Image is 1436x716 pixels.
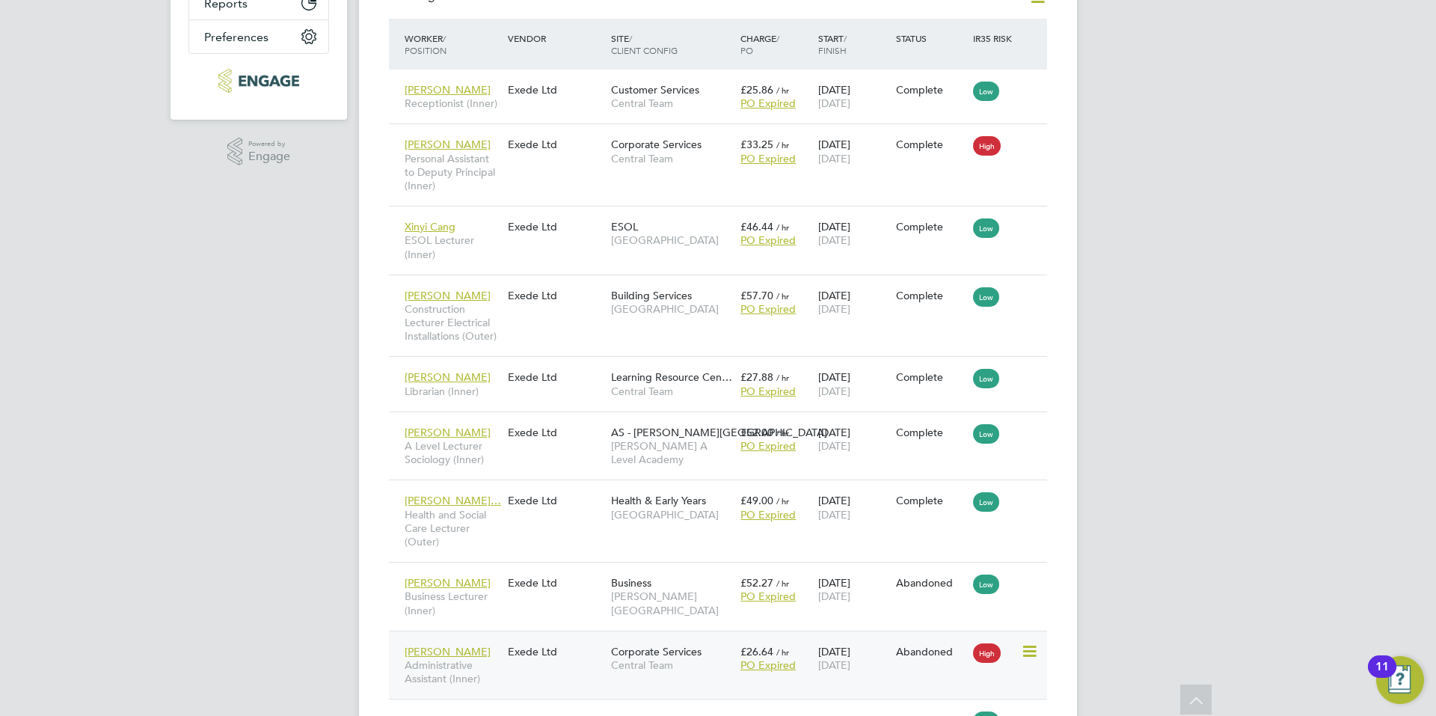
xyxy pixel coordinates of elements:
div: [DATE] [814,281,892,323]
span: £52.27 [740,576,773,590]
span: / hr [776,372,789,383]
div: Exede Ltd [504,418,607,447]
span: [DATE] [818,385,850,398]
span: Low [973,575,999,594]
div: Complete [896,370,966,384]
span: Health & Early Years [611,494,706,507]
span: Business [611,576,651,590]
span: Preferences [204,30,269,44]
div: Abandoned [896,645,966,658]
span: [DATE] [818,97,850,110]
span: Construction Lecturer Electrical Installations (Outer) [405,302,500,343]
span: [PERSON_NAME] [405,576,491,590]
a: [PERSON_NAME]Business Lecturer (Inner)Exede LtdBusiness[PERSON_NAME][GEOGRAPHIC_DATA]£52.27 / hrP... [401,568,1047,581]
span: £33.25 [740,138,773,151]
div: 11 [1375,667,1389,686]
span: Powered by [248,138,290,150]
a: [PERSON_NAME]Construction Lecturer Electrical Installations (Outer)Exede LtdBuilding Services[GEO... [401,281,1047,293]
div: Exede Ltd [504,130,607,159]
div: Complete [896,426,966,439]
span: Low [973,369,999,388]
span: £26.64 [740,645,773,658]
span: Receptionist (Inner) [405,97,500,110]
span: High [973,643,1001,663]
div: Worker [401,25,504,64]
div: Complete [896,138,966,151]
div: Abandoned [896,576,966,590]
span: AS - [PERSON_NAME][GEOGRAPHIC_DATA] [611,426,827,439]
span: £25.86 [740,83,773,97]
span: PO Expired [740,385,796,398]
span: / Client Config [611,32,678,56]
span: Librarian (Inner) [405,385,500,398]
div: Status [892,25,970,52]
div: [DATE] [814,637,892,679]
span: PO Expired [740,302,796,316]
a: [PERSON_NAME]Administrative Assistant (Inner)Exede LtdCorporate ServicesCentral Team£26.64 / hrPO... [401,637,1047,649]
span: £49.00 [740,494,773,507]
a: [PERSON_NAME]A Level Lecturer Sociology (Inner)Exede LtdAS - [PERSON_NAME][GEOGRAPHIC_DATA][PERSO... [401,417,1047,430]
span: [DATE] [818,658,850,672]
div: Exede Ltd [504,569,607,597]
div: [DATE] [814,486,892,528]
span: Building Services [611,289,692,302]
div: [DATE] [814,130,892,172]
img: xede-logo-retina.png [218,69,298,93]
span: PO Expired [740,508,796,521]
div: Exede Ltd [504,212,607,241]
div: Exede Ltd [504,363,607,391]
span: / hr [776,139,789,150]
span: High [973,136,1001,156]
span: Xinyi Cang [405,220,455,233]
span: [PERSON_NAME] [405,370,491,384]
span: [DATE] [818,302,850,316]
span: / hr [776,290,789,302]
span: Business Lecturer (Inner) [405,590,500,616]
span: / hr [776,578,789,589]
span: PO Expired [740,439,796,453]
span: [GEOGRAPHIC_DATA] [611,508,733,521]
div: Exede Ltd [504,281,607,310]
div: Vendor [504,25,607,52]
span: Low [973,424,999,444]
span: PO Expired [740,152,796,165]
span: A Level Lecturer Sociology (Inner) [405,439,500,466]
button: Open Resource Center, 11 new notifications [1376,656,1424,704]
span: ESOL [611,220,638,233]
span: Engage [248,150,290,163]
div: Charge [737,25,814,64]
span: / PO [740,32,779,56]
div: Exede Ltd [504,486,607,515]
button: Preferences [189,20,328,53]
span: [PERSON_NAME]… [405,494,501,507]
a: Go to home page [188,69,329,93]
span: / hr [776,85,789,96]
span: £46.44 [740,220,773,233]
span: [PERSON_NAME][GEOGRAPHIC_DATA] [611,590,733,616]
div: Complete [896,494,966,507]
span: [PERSON_NAME] [405,426,491,439]
div: Complete [896,289,966,302]
div: [DATE] [814,418,892,460]
a: [PERSON_NAME]Receptionist (Inner)Exede LtdCustomer ServicesCentral Team£25.86 / hrPO Expired[DATE... [401,75,1047,88]
div: Start [814,25,892,64]
a: [PERSON_NAME]Librarian (Inner)Exede LtdLearning Resource Cen…Central Team£27.88 / hrPO Expired[DA... [401,362,1047,375]
div: [DATE] [814,212,892,254]
span: Administrative Assistant (Inner) [405,658,500,685]
div: [DATE] [814,76,892,117]
span: [PERSON_NAME] A Level Academy [611,439,733,466]
span: Low [973,218,999,238]
span: [PERSON_NAME] [405,645,491,658]
div: Exede Ltd [504,76,607,104]
span: / Finish [818,32,847,56]
div: Exede Ltd [504,637,607,666]
span: [GEOGRAPHIC_DATA] [611,302,733,316]
span: PO Expired [740,590,796,603]
span: Learning Resource Cen… [611,370,732,384]
span: PO Expired [740,97,796,110]
a: [PERSON_NAME]…Health and Social Care Lecturer (Outer)Exede LtdHealth & Early Years[GEOGRAPHIC_DAT... [401,486,1047,498]
span: [PERSON_NAME] [405,83,491,97]
span: / hr [776,221,789,233]
span: Personal Assistant to Deputy Principal (Inner) [405,152,500,193]
span: [DATE] [818,233,850,247]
